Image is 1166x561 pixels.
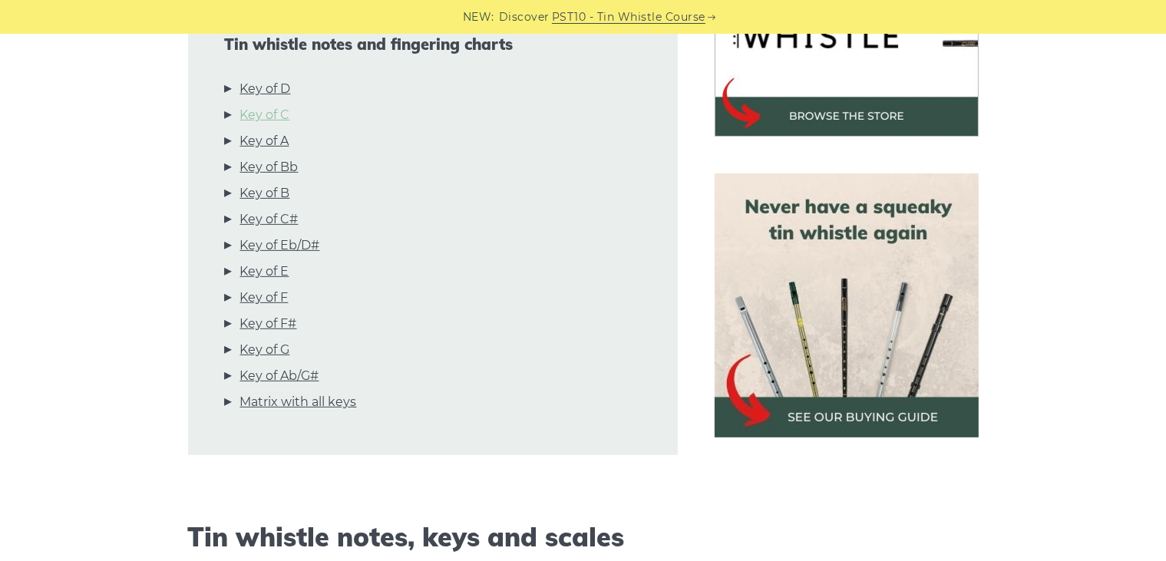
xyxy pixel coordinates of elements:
h2: Tin whistle notes, keys and scales [188,522,678,553]
a: Key of B [240,183,290,203]
a: Key of Eb/D# [240,236,320,256]
img: tin whistle buying guide [715,173,979,437]
a: Matrix with all keys [240,392,357,412]
a: Key of F# [240,314,297,334]
a: PST10 - Tin Whistle Course [552,8,705,26]
a: Key of E [240,262,289,282]
a: Key of C [240,105,290,125]
a: Key of A [240,131,289,151]
a: Key of F [240,288,289,308]
a: Key of G [240,340,290,360]
a: Key of Ab/G# [240,366,319,386]
span: Discover [499,8,550,26]
span: NEW: [463,8,494,26]
span: Tin whistle notes and fingering charts [225,35,641,54]
a: Key of D [240,79,291,99]
a: Key of C# [240,210,299,229]
a: Key of Bb [240,157,299,177]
